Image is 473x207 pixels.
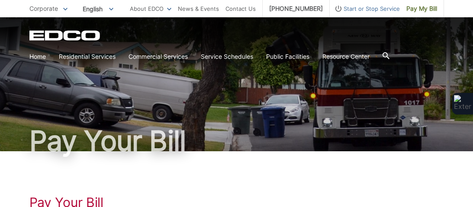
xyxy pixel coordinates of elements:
span: Pay My Bill [406,4,437,13]
a: Resource Center [322,52,370,61]
a: About EDCO [130,4,171,13]
a: EDCD logo. Return to the homepage. [29,30,101,41]
a: Residential Services [59,52,116,61]
a: News & Events [178,4,219,13]
a: Service Schedules [201,52,253,61]
h1: Pay Your Bill [29,127,444,155]
a: Commercial Services [129,52,188,61]
a: Home [29,52,46,61]
a: Public Facilities [266,52,309,61]
span: Corporate [29,5,58,12]
span: English [76,2,120,16]
img: Extension Icon [454,95,471,112]
a: Contact Us [225,4,256,13]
